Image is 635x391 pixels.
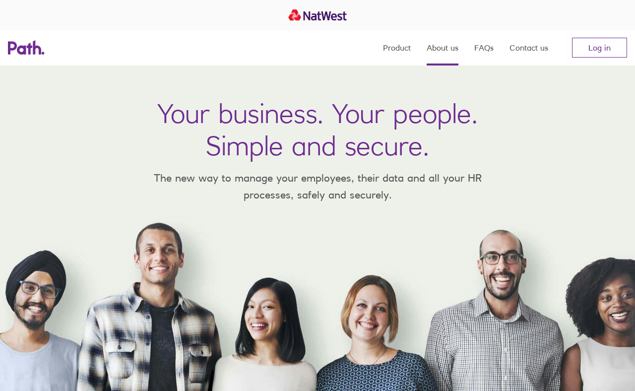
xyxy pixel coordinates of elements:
[509,30,548,65] a: Contact us
[139,170,496,203] p: The new way to manage your employees, their data and all your HR processes, safely and securely.
[427,30,458,65] a: About us
[383,30,411,65] a: Product
[572,38,627,58] a: Log in
[157,97,478,162] h1: Your business. Your people. Simple and secure.
[474,30,494,65] a: FAQs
